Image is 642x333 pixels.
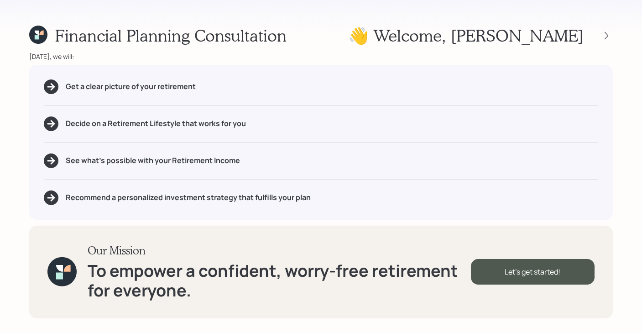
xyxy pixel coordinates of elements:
[66,119,246,128] h5: Decide on a Retirement Lifestyle that works for you
[66,193,311,202] h5: Recommend a personalized investment strategy that fulfills your plan
[88,244,471,257] h3: Our Mission
[66,156,240,165] h5: See what's possible with your Retirement Income
[55,26,287,45] h1: Financial Planning Consultation
[29,52,613,61] div: [DATE], we will:
[66,82,196,91] h5: Get a clear picture of your retirement
[471,259,595,285] div: Let's get started!
[88,261,471,300] h1: To empower a confident, worry-free retirement for everyone.
[348,26,584,45] h1: 👋 Welcome , [PERSON_NAME]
